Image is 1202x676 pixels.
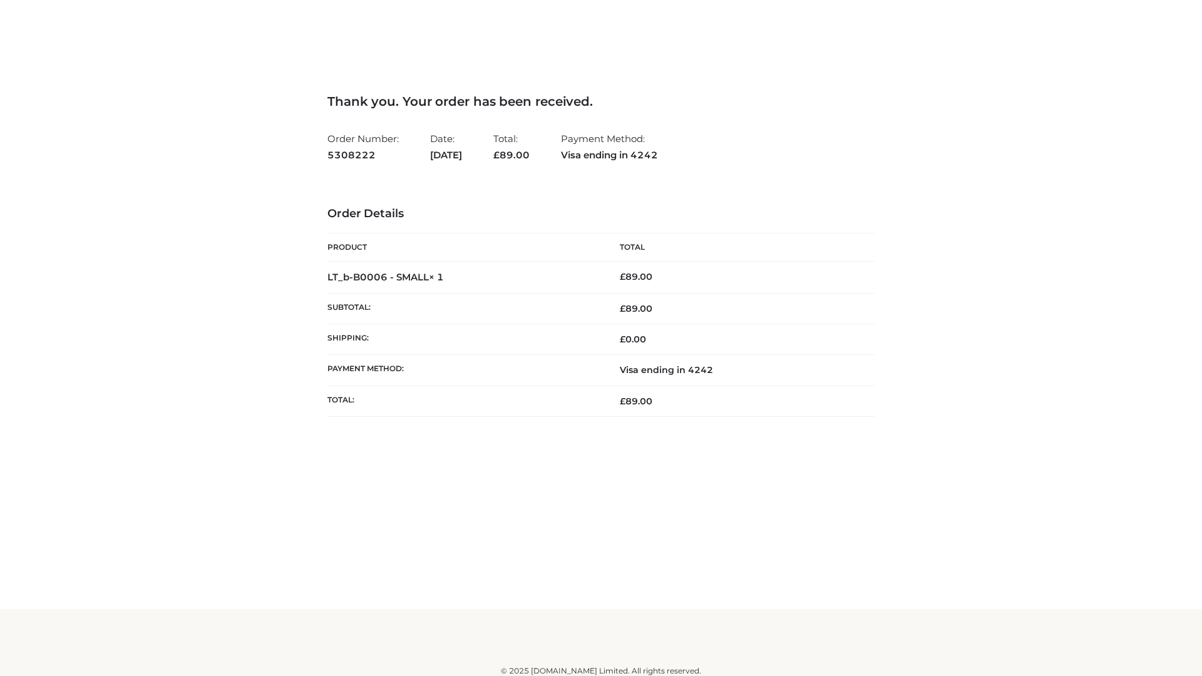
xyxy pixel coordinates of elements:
strong: Visa ending in 4242 [561,147,658,163]
h3: Thank you. Your order has been received. [327,94,875,109]
span: £ [620,303,625,314]
strong: LT_b-B0006 - SMALL [327,271,444,283]
strong: [DATE] [430,147,462,163]
strong: × 1 [429,271,444,283]
th: Total [601,233,875,262]
span: £ [620,396,625,407]
h3: Order Details [327,207,875,221]
span: £ [620,334,625,345]
li: Order Number: [327,128,399,166]
span: 89.00 [620,396,652,407]
span: £ [493,149,500,161]
th: Product [327,233,601,262]
td: Visa ending in 4242 [601,355,875,386]
li: Payment Method: [561,128,658,166]
th: Shipping: [327,324,601,355]
th: Payment method: [327,355,601,386]
th: Total: [327,386,601,416]
span: 89.00 [620,303,652,314]
li: Date: [430,128,462,166]
li: Total: [493,128,530,166]
bdi: 0.00 [620,334,646,345]
span: £ [620,271,625,282]
th: Subtotal: [327,293,601,324]
bdi: 89.00 [620,271,652,282]
strong: 5308222 [327,147,399,163]
span: 89.00 [493,149,530,161]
